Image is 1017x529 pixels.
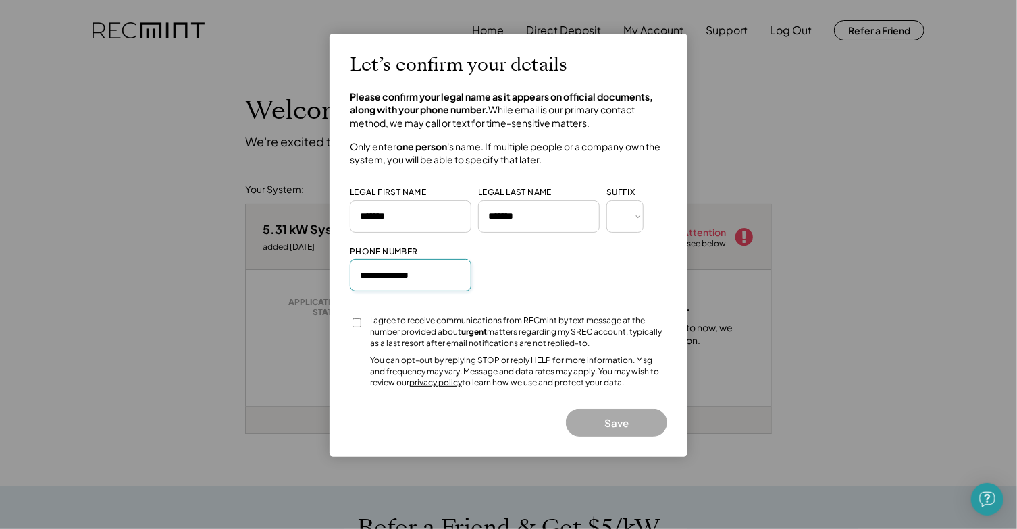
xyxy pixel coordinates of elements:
[606,187,635,198] div: SUFFIX
[350,90,667,130] h4: While email is our primary contact method, we may call or text for time-sensitive matters.
[350,246,418,258] div: PHONE NUMBER
[396,140,447,152] strong: one person
[350,90,654,116] strong: Please confirm your legal name as it appears on official documents, along with your phone number.
[409,377,462,387] a: privacy policy
[370,355,667,389] div: You can opt-out by replying STOP or reply HELP for more information. Msg and frequency may vary. ...
[350,54,567,77] h2: Let’s confirm your details
[350,187,426,198] div: LEGAL FIRST NAME
[370,315,667,349] div: I agree to receive communications from RECmint by text message at the number provided about matte...
[478,187,552,198] div: LEGAL LAST NAME
[461,327,487,337] strong: urgent
[566,409,667,437] button: Save
[350,140,667,167] h4: Only enter 's name. If multiple people or a company own the system, you will be able to specify t...
[971,483,1003,516] div: Open Intercom Messenger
